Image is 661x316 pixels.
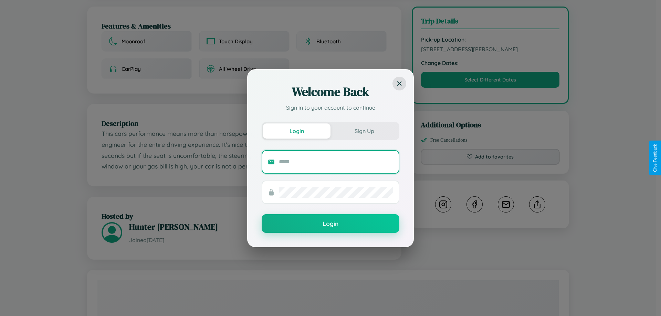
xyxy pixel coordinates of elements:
[263,123,330,139] button: Login
[262,214,399,233] button: Login
[330,123,398,139] button: Sign Up
[653,144,658,172] div: Give Feedback
[262,103,399,112] p: Sign in to your account to continue
[262,84,399,100] h2: Welcome Back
